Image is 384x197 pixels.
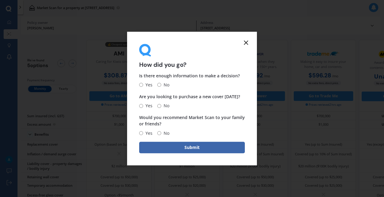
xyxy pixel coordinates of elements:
[161,102,169,109] span: No
[139,94,240,99] span: Are you looking to purchase a new cover [DATE]?
[143,81,152,89] span: Yes
[139,104,143,108] input: Yes
[139,131,143,135] input: Yes
[157,83,161,87] input: No
[139,142,245,153] button: Submit
[161,81,169,89] span: No
[157,104,161,108] input: No
[161,130,169,137] span: No
[139,115,245,127] span: Would you recommend Market Scan to your family or friends?
[157,131,161,135] input: No
[143,102,152,109] span: Yes
[139,83,143,87] input: Yes
[139,73,240,79] span: Is there enough information to make a decision?
[139,44,245,68] div: How did you go?
[143,130,152,137] span: Yes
